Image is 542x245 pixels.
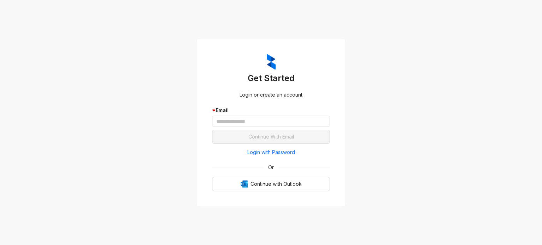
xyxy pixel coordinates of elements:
img: ZumaIcon [267,54,276,70]
span: Login with Password [247,148,295,156]
div: Email [212,106,330,114]
img: Outlook [241,180,248,188]
button: Login with Password [212,147,330,158]
h3: Get Started [212,73,330,84]
button: Continue With Email [212,130,330,144]
span: Continue with Outlook [251,180,302,188]
span: Or [263,164,279,171]
div: Login or create an account [212,91,330,99]
button: OutlookContinue with Outlook [212,177,330,191]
